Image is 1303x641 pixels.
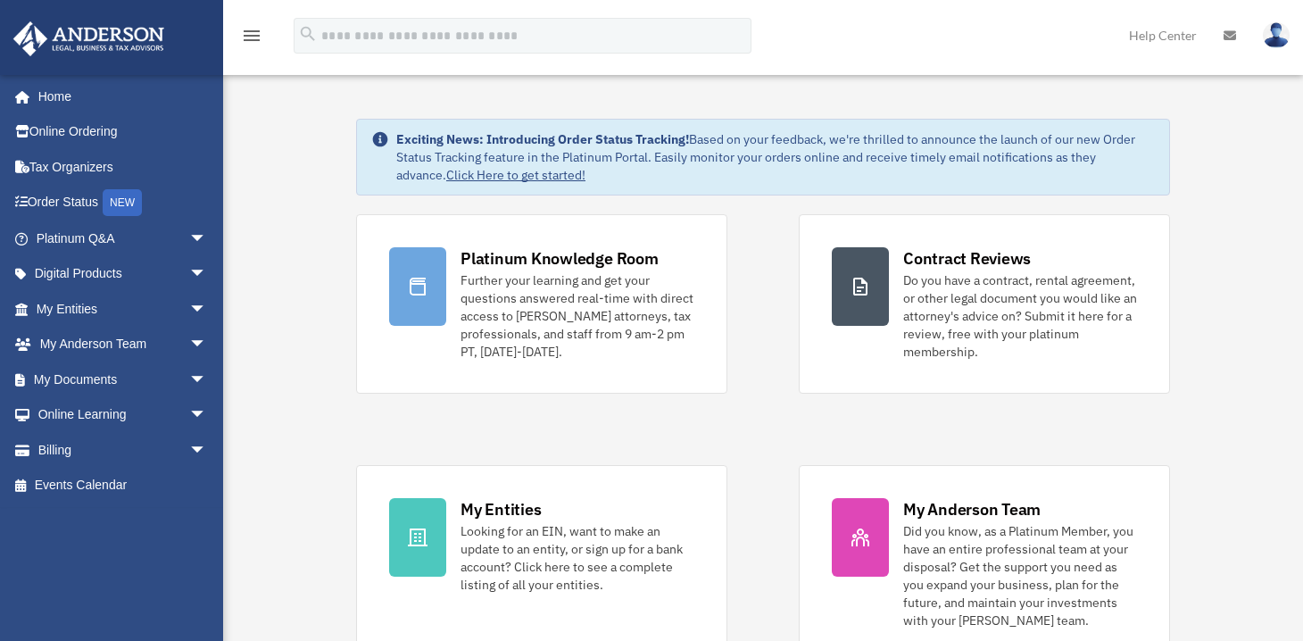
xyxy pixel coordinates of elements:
[12,327,234,362] a: My Anderson Teamarrow_drop_down
[189,327,225,363] span: arrow_drop_down
[103,189,142,216] div: NEW
[12,362,234,397] a: My Documentsarrow_drop_down
[461,522,694,594] div: Looking for an EIN, want to make an update to an entity, or sign up for a bank account? Click her...
[8,21,170,56] img: Anderson Advisors Platinum Portal
[903,247,1031,270] div: Contract Reviews
[12,256,234,292] a: Digital Productsarrow_drop_down
[396,130,1155,184] div: Based on your feedback, we're thrilled to announce the launch of our new Order Status Tracking fe...
[461,247,659,270] div: Platinum Knowledge Room
[799,214,1170,394] a: Contract Reviews Do you have a contract, rental agreement, or other legal document you would like...
[12,432,234,468] a: Billingarrow_drop_down
[12,149,234,185] a: Tax Organizers
[12,185,234,221] a: Order StatusNEW
[12,468,234,504] a: Events Calendar
[12,114,234,150] a: Online Ordering
[446,167,585,183] a: Click Here to get started!
[189,291,225,328] span: arrow_drop_down
[12,79,225,114] a: Home
[12,291,234,327] a: My Entitiesarrow_drop_down
[903,271,1137,361] div: Do you have a contract, rental agreement, or other legal document you would like an attorney's ad...
[189,362,225,398] span: arrow_drop_down
[298,24,318,44] i: search
[189,397,225,434] span: arrow_drop_down
[241,31,262,46] a: menu
[356,214,727,394] a: Platinum Knowledge Room Further your learning and get your questions answered real-time with dire...
[12,397,234,433] a: Online Learningarrow_drop_down
[189,256,225,293] span: arrow_drop_down
[189,221,225,257] span: arrow_drop_down
[189,432,225,469] span: arrow_drop_down
[241,25,262,46] i: menu
[12,221,234,256] a: Platinum Q&Aarrow_drop_down
[903,522,1137,629] div: Did you know, as a Platinum Member, you have an entire professional team at your disposal? Get th...
[461,271,694,361] div: Further your learning and get your questions answered real-time with direct access to [PERSON_NAM...
[903,498,1041,520] div: My Anderson Team
[1263,22,1290,48] img: User Pic
[461,498,541,520] div: My Entities
[396,131,689,147] strong: Exciting News: Introducing Order Status Tracking!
